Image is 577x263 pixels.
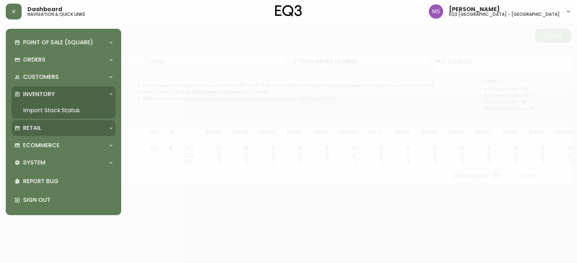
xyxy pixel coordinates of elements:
[12,120,115,136] div: Retail
[27,12,85,17] h5: navigation & quick links
[12,69,115,85] div: Customers
[23,159,45,167] p: System
[275,5,302,17] img: logo
[23,196,113,204] p: Sign Out
[23,56,45,64] p: Orders
[27,6,62,12] span: Dashboard
[12,86,115,102] div: Inventory
[449,6,500,12] span: [PERSON_NAME]
[23,141,60,149] p: Ecommerce
[23,177,113,185] p: Report Bug
[23,124,41,132] p: Retail
[12,191,115,209] div: Sign Out
[12,137,115,153] div: Ecommerce
[12,52,115,68] div: Orders
[12,155,115,171] div: System
[429,4,443,19] img: 1b6e43211f6f3cc0b0729c9049b8e7af
[23,90,55,98] p: Inventory
[12,102,115,119] a: Import Stock Status
[23,73,59,81] p: Customers
[12,172,115,191] div: Report Bug
[12,35,115,50] div: Point of Sale (Square)
[449,12,560,17] h5: eq3 [GEOGRAPHIC_DATA] - [GEOGRAPHIC_DATA]
[23,38,93,46] p: Point of Sale (Square)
